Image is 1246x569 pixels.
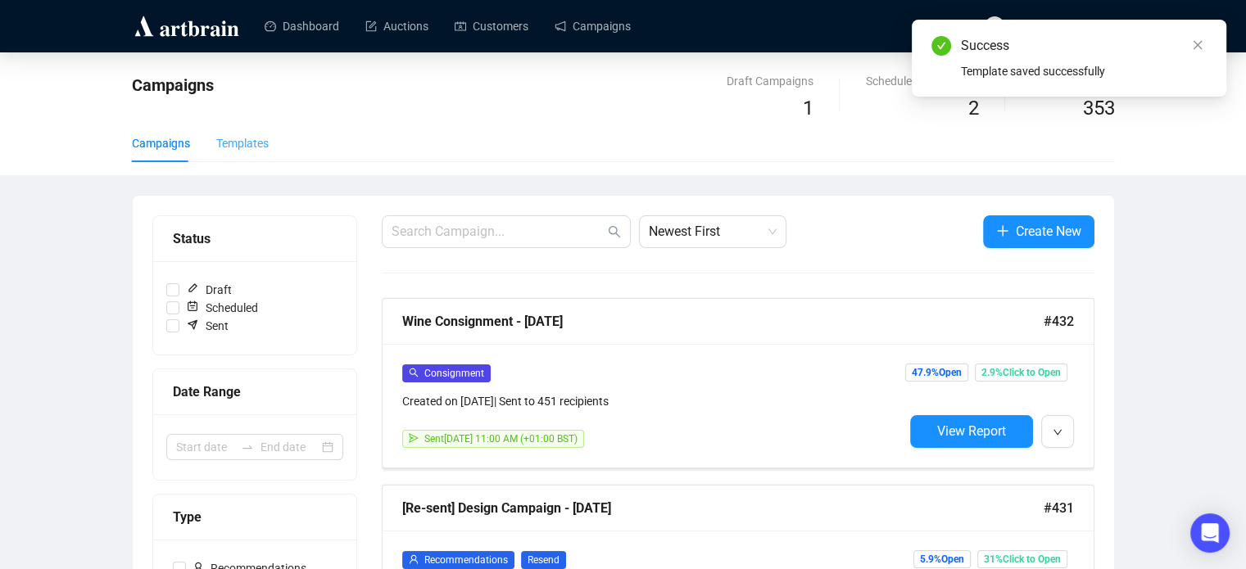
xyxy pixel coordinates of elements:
span: search [409,368,419,377]
div: Type [173,507,337,527]
div: Created on [DATE] | Sent to 451 recipients [402,392,904,410]
span: 47.9% Open [905,364,968,382]
div: Scheduled Campaigns [866,72,979,90]
a: Dashboard [265,5,339,47]
span: send [409,433,419,443]
a: Campaigns [555,5,631,47]
span: Create New [1016,221,1081,242]
span: to [241,440,254,454]
img: logo [132,13,242,39]
span: search [608,225,621,238]
span: 5.9% Open [913,550,971,568]
span: View Report [937,423,1006,439]
input: End date [261,438,319,456]
span: Draft [179,281,238,299]
span: close [1192,39,1203,51]
span: plus [996,224,1009,237]
span: Newest First [649,216,777,247]
span: #432 [1044,311,1074,332]
a: Close [1189,36,1207,54]
input: Start date [176,438,234,456]
span: Resend [521,551,566,569]
button: View Report [910,415,1033,448]
span: Scheduled [179,299,265,317]
span: 2.9% Click to Open [975,364,1067,382]
span: HB [987,18,1001,34]
div: Wine Consignment - [DATE] [402,311,1044,332]
a: Customers [455,5,528,47]
div: Open Intercom Messenger [1190,513,1230,553]
span: check-circle [931,36,951,56]
div: Campaigns [132,134,190,152]
span: swap-right [241,440,254,454]
span: Recommendations [424,554,508,566]
div: Success [961,36,1207,56]
span: Sent [DATE] 11:00 AM (+01:00 BST) [424,433,578,445]
span: Campaigns [132,75,214,95]
span: user [409,554,419,564]
button: Create New [983,215,1094,248]
div: Template saved successfully [961,62,1207,80]
div: [Re-sent] Design Campaign - [DATE] [402,498,1044,518]
span: down [1053,427,1062,437]
div: Draft Campaigns [727,72,813,90]
span: 1 [803,97,813,120]
span: Consignment [424,368,484,379]
div: Date Range [173,382,337,402]
input: Search Campaign... [392,222,605,242]
div: Templates [216,134,269,152]
span: #431 [1044,498,1074,518]
a: Wine Consignment - [DATE]#432searchConsignmentCreated on [DATE]| Sent to 451 recipientssendSent[D... [382,298,1094,468]
span: Sent [179,317,235,335]
div: Status [173,228,337,249]
span: 31% Click to Open [977,550,1067,568]
a: Auctions [365,5,428,47]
